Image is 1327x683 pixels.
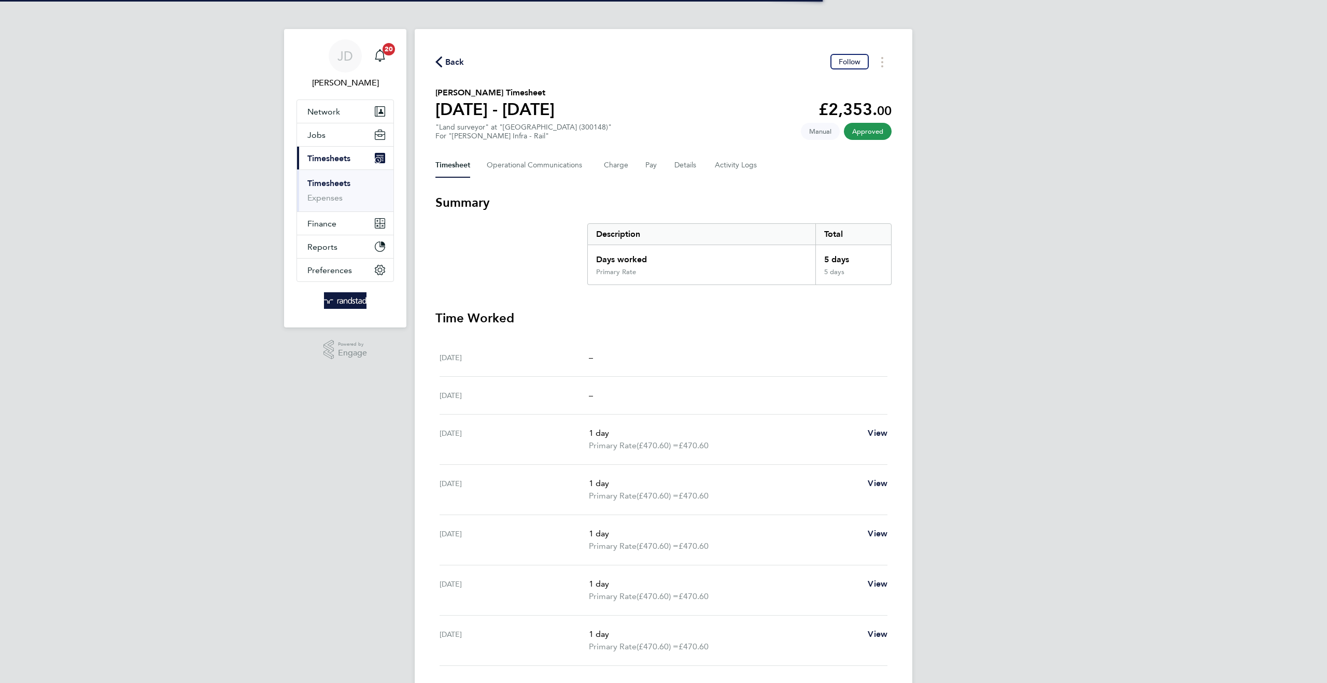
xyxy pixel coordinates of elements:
[297,169,393,211] div: Timesheets
[596,268,636,276] div: Primary Rate
[435,310,892,326] h3: Time Worked
[679,642,709,651] span: £470.60
[679,440,709,450] span: £470.60
[589,490,637,502] span: Primary Rate
[588,224,815,245] div: Description
[645,153,658,178] button: Pay
[338,340,367,349] span: Powered by
[604,153,629,178] button: Charge
[487,153,587,178] button: Operational Communications
[868,427,887,439] a: View
[868,478,887,488] span: View
[868,579,887,589] span: View
[324,292,367,309] img: randstad-logo-retina.png
[440,427,589,452] div: [DATE]
[588,245,815,268] div: Days worked
[435,194,892,211] h3: Summary
[868,529,887,538] span: View
[297,147,393,169] button: Timesheets
[589,578,859,590] p: 1 day
[674,153,698,178] button: Details
[297,123,393,146] button: Jobs
[868,528,887,540] a: View
[307,153,350,163] span: Timesheets
[679,541,709,551] span: £470.60
[445,56,464,68] span: Back
[440,389,589,402] div: [DATE]
[338,349,367,358] span: Engage
[307,178,350,188] a: Timesheets
[297,100,393,123] button: Network
[307,242,337,252] span: Reports
[307,193,343,203] a: Expenses
[440,477,589,502] div: [DATE]
[637,591,679,601] span: (£470.60) =
[637,541,679,551] span: (£470.60) =
[801,123,840,140] span: This timesheet was manually created.
[435,132,612,140] div: For "[PERSON_NAME] Infra - Rail"
[873,54,892,70] button: Timesheets Menu
[589,628,859,641] p: 1 day
[297,212,393,235] button: Finance
[307,107,340,117] span: Network
[587,223,892,285] div: Summary
[307,130,326,140] span: Jobs
[868,628,887,641] a: View
[589,590,637,603] span: Primary Rate
[637,491,679,501] span: (£470.60) =
[679,591,709,601] span: £470.60
[435,99,555,120] h1: [DATE] - [DATE]
[830,54,869,69] button: Follow
[637,642,679,651] span: (£470.60) =
[435,153,470,178] button: Timesheet
[297,259,393,281] button: Preferences
[383,43,395,55] span: 20
[589,477,859,490] p: 1 day
[440,528,589,552] div: [DATE]
[818,99,892,119] app-decimal: £2,353.
[868,477,887,490] a: View
[307,219,336,229] span: Finance
[679,491,709,501] span: £470.60
[589,540,637,552] span: Primary Rate
[440,578,589,603] div: [DATE]
[589,427,859,439] p: 1 day
[815,224,891,245] div: Total
[715,153,758,178] button: Activity Logs
[868,428,887,438] span: View
[297,39,394,89] a: JD[PERSON_NAME]
[323,340,368,360] a: Powered byEngage
[435,123,612,140] div: "Land surveyor" at "[GEOGRAPHIC_DATA] (300148)"
[297,77,394,89] span: James Deegan
[839,57,860,66] span: Follow
[370,39,390,73] a: 20
[440,628,589,653] div: [DATE]
[284,29,406,328] nav: Main navigation
[815,268,891,284] div: 5 days
[589,439,637,452] span: Primary Rate
[589,390,593,400] span: –
[435,87,555,99] h2: [PERSON_NAME] Timesheet
[589,528,859,540] p: 1 day
[868,578,887,590] a: View
[435,55,464,68] button: Back
[307,265,352,275] span: Preferences
[815,245,891,268] div: 5 days
[337,49,353,63] span: JD
[297,292,394,309] a: Go to home page
[844,123,892,140] span: This timesheet has been approved.
[637,440,679,450] span: (£470.60) =
[297,235,393,258] button: Reports
[868,629,887,639] span: View
[440,351,589,364] div: [DATE]
[877,103,892,118] span: 00
[589,352,593,362] span: –
[589,641,637,653] span: Primary Rate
